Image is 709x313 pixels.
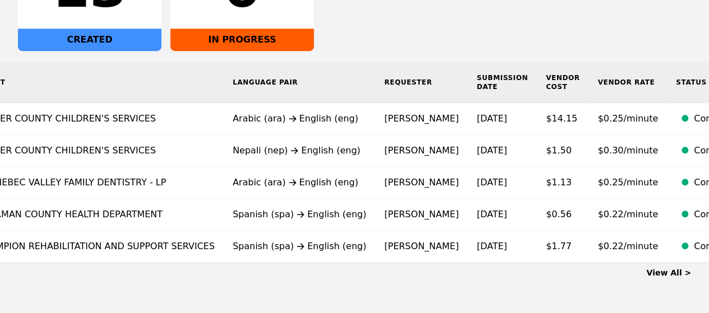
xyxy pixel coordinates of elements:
[467,62,536,103] th: Submission Date
[537,167,589,199] td: $1.13
[170,29,314,51] div: IN PROGRESS
[476,209,507,219] time: [DATE]
[537,62,589,103] th: Vendor Cost
[597,241,658,251] span: $0.22/minute
[597,145,658,156] span: $0.30/minute
[476,145,507,156] time: [DATE]
[597,177,658,188] span: $0.25/minute
[597,113,658,124] span: $0.25/minute
[376,231,468,263] td: [PERSON_NAME]
[376,167,468,199] td: [PERSON_NAME]
[646,268,691,277] a: View All >
[537,199,589,231] td: $0.56
[376,103,468,135] td: [PERSON_NAME]
[18,29,161,51] div: CREATED
[233,112,367,125] div: Arabic (ara) English (eng)
[476,113,507,124] time: [DATE]
[233,176,367,189] div: Arabic (ara) English (eng)
[537,103,589,135] td: $14.15
[476,241,507,251] time: [DATE]
[376,62,468,103] th: Requester
[376,199,468,231] td: [PERSON_NAME]
[537,231,589,263] td: $1.77
[597,209,658,219] span: $0.22/minute
[537,135,589,167] td: $1.50
[233,208,367,221] div: Spanish (spa) English (eng)
[224,62,376,103] th: Language Pair
[588,62,667,103] th: Vendor Rate
[376,135,468,167] td: [PERSON_NAME]
[476,177,507,188] time: [DATE]
[233,144,367,157] div: Nepali (nep) English (eng)
[233,240,367,253] div: Spanish (spa) English (eng)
